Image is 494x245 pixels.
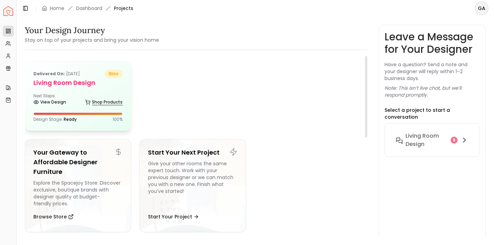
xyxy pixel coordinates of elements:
span: bliss [105,70,123,78]
button: Start Your Project [148,210,199,224]
nav: breadcrumb [42,5,133,12]
div: Explore the Spacejoy Store. Discover exclusive, boutique brands with designer quality at budget-f... [33,179,123,207]
a: Spacejoy [3,6,13,16]
small: Stay on top of your projects and bring your vision home [25,37,159,43]
a: View Design [33,97,66,107]
a: Shop Products [85,97,123,107]
div: Give your other rooms the same expert touch. Work with your previous designer or we can match you... [148,160,237,207]
a: Your Gateway to Affordable Designer FurnitureExplore the Spacejoy Store. Discover exclusive, bout... [25,139,131,232]
a: Start Your Next ProjectGive your other rooms the same expert touch. Work with your previous desig... [139,139,246,232]
a: Home [50,5,64,12]
div: 6 [451,137,458,144]
h5: Your Gateway to Affordable Designer Furniture [33,148,123,177]
b: Delivered on: [33,71,65,77]
h5: Living Room design [33,78,123,88]
a: Dashboard [76,5,102,12]
img: Spacejoy Logo [3,6,13,16]
p: [DATE] [33,70,80,78]
p: 100 % [113,117,123,122]
h6: Living Room design [406,132,448,148]
button: GA [475,1,488,15]
p: Select a project to start a conversation [385,107,480,120]
span: Projects [114,5,133,12]
h5: Start Your Next Project [148,148,237,157]
p: Have a question? Send a note and your designer will reply within 1–2 business days. [385,61,480,82]
h3: Your Design Journey [25,25,159,36]
span: GA [475,2,488,14]
span: Ready [64,116,77,122]
div: Next Steps: [33,93,123,107]
h3: Leave a Message for Your Designer [385,31,480,56]
p: Note: This isn’t live chat, but we’ll respond promptly. [385,85,480,98]
p: Design Stage: [33,117,77,122]
button: Living Room design6 [390,129,474,151]
button: Browse Store [33,210,74,224]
